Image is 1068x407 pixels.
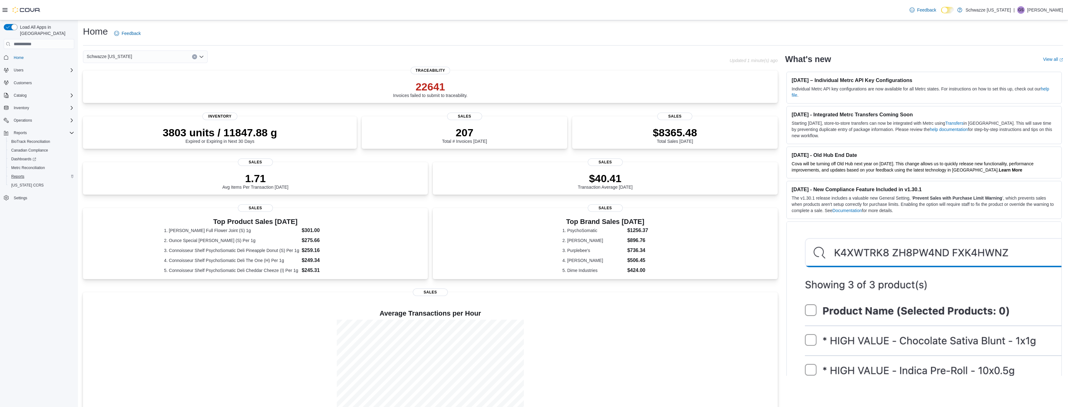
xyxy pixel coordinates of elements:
dd: $736.34 [627,247,648,254]
button: Operations [11,117,35,124]
a: [US_STATE] CCRS [9,182,46,189]
button: Metrc Reconciliation [6,163,77,172]
div: Total Sales [DATE] [653,126,697,144]
a: View allExternal link [1043,57,1063,62]
button: Catalog [1,91,77,100]
img: Cova [12,7,41,13]
dt: 2. [PERSON_NAME] [562,237,625,244]
h3: Top Brand Sales [DATE] [562,218,648,225]
button: Operations [1,116,77,125]
button: Users [1,66,77,75]
h3: [DATE] - New Compliance Feature Included in v1.30.1 [792,186,1056,192]
span: Settings [14,196,27,201]
button: Users [11,66,26,74]
dt: 2. Ounce Special [PERSON_NAME] (S) Per 1g [164,237,299,244]
span: Settings [11,194,74,202]
span: Feedback [122,30,141,36]
a: Feedback [907,4,939,16]
span: Reports [11,129,74,137]
a: Documentation [833,208,862,213]
span: Reports [9,173,74,180]
p: Individual Metrc API key configurations are now available for all Metrc states. For instructions ... [792,86,1056,98]
h3: [DATE] - Integrated Metrc Transfers Coming Soon [792,111,1056,118]
button: Canadian Compliance [6,146,77,155]
span: Traceability [410,67,450,74]
button: Reports [6,172,77,181]
button: [US_STATE] CCRS [6,181,77,190]
span: Feedback [917,7,936,13]
p: 3803 units / 11847.88 g [163,126,277,139]
span: Sales [447,113,482,120]
p: | [1013,6,1015,14]
a: Learn More [999,167,1022,172]
dd: $249.34 [302,257,346,264]
span: Canadian Compliance [11,148,48,153]
span: Dashboards [11,157,36,162]
p: Schwazze [US_STATE] [965,6,1011,14]
span: Reports [14,130,27,135]
span: Dark Mode [941,13,941,14]
span: Reports [11,174,24,179]
span: Operations [11,117,74,124]
span: Customers [11,79,74,87]
button: Reports [11,129,29,137]
span: Sales [657,113,692,120]
p: [PERSON_NAME] [1027,6,1063,14]
a: Dashboards [6,155,77,163]
a: Settings [11,194,30,202]
span: BioTrack Reconciliation [11,139,50,144]
span: Schwazze [US_STATE] [87,53,132,60]
button: Settings [1,193,77,202]
svg: External link [1059,58,1063,62]
dd: $896.76 [627,237,648,244]
span: Sales [588,204,623,212]
span: Sales [238,204,273,212]
span: BioTrack Reconciliation [9,138,74,145]
span: Metrc Reconciliation [11,165,45,170]
span: Cova will be turning off Old Hub next year on [DATE]. This change allows us to quickly release ne... [792,161,1034,172]
nav: Complex example [4,50,74,219]
span: GS [1018,6,1023,14]
a: Dashboards [9,155,39,163]
dd: $245.31 [302,267,346,274]
h4: Average Transactions per Hour [88,310,773,317]
a: help file [792,86,1049,98]
a: Customers [11,79,34,87]
button: Home [1,53,77,62]
strong: Prevent Sales with Purchase Limit Warning [913,196,1002,201]
span: Operations [14,118,32,123]
h3: Top Product Sales [DATE] [164,218,347,225]
p: Starting [DATE], store-to-store transfers can now be integrated with Metrc using in [GEOGRAPHIC_D... [792,120,1056,139]
dt: 3. Connoisseur Shelf PsychoSomatic Deli Pineapple Donut (S) Per 1g [164,247,299,254]
span: Users [11,66,74,74]
button: Open list of options [199,54,204,59]
span: [US_STATE] CCRS [11,183,44,188]
p: $40.41 [578,172,633,185]
span: Home [11,53,74,61]
dt: 5. Connoisseur Shelf PsychoSomatic Deli Cheddar Cheeze (I) Per 1g [164,267,299,274]
p: 207 [442,126,487,139]
button: Inventory [1,104,77,112]
h3: [DATE] – Individual Metrc API Key Configurations [792,77,1056,83]
dt: 4. [PERSON_NAME] [562,257,625,264]
span: Dashboards [9,155,74,163]
dt: 3. Purplebee's [562,247,625,254]
dd: $424.00 [627,267,648,274]
dd: $301.00 [302,227,346,234]
span: Canadian Compliance [9,147,74,154]
span: Customers [14,80,32,85]
button: Inventory [11,104,31,112]
span: Catalog [14,93,27,98]
button: Clear input [192,54,197,59]
dt: 5. Dime Industries [562,267,625,274]
button: Reports [1,128,77,137]
p: 1.71 [222,172,288,185]
span: Load All Apps in [GEOGRAPHIC_DATA] [17,24,74,36]
p: Updated 1 minute(s) ago [730,58,778,63]
div: Gulzar Sayall [1017,6,1025,14]
button: Customers [1,78,77,87]
div: Avg Items Per Transaction [DATE] [222,172,288,190]
div: Invoices failed to submit to traceability. [393,80,468,98]
p: $8365.48 [653,126,697,139]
